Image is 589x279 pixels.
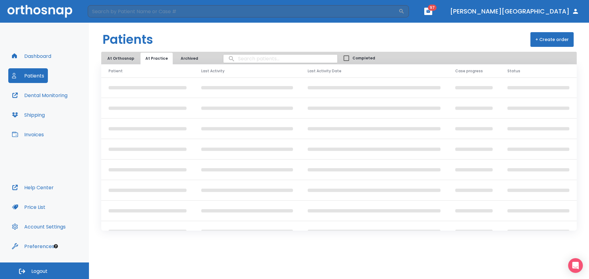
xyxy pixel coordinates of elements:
[174,53,205,64] button: Archived
[8,49,55,63] button: Dashboard
[31,268,48,275] span: Logout
[352,55,375,61] span: Completed
[102,53,206,64] div: tabs
[53,243,59,249] div: Tooltip anchor
[8,68,48,83] button: Patients
[102,30,153,49] h1: Patients
[8,239,58,254] button: Preferences
[141,53,173,64] button: At Practice
[455,68,483,74] span: Case progress
[88,5,398,17] input: Search by Patient Name or Case #
[308,68,341,74] span: Last Activity Date
[102,53,139,64] button: At Orthosnap
[428,5,437,11] span: 97
[8,219,69,234] button: Account Settings
[8,180,57,195] button: Help Center
[448,6,582,17] button: [PERSON_NAME][GEOGRAPHIC_DATA]
[201,68,225,74] span: Last Activity
[8,88,71,103] button: Dental Monitoring
[8,107,48,122] button: Shipping
[8,127,48,142] button: Invoices
[568,258,583,273] div: Open Intercom Messenger
[507,68,520,74] span: Status
[223,53,337,65] input: search
[8,200,49,214] button: Price List
[7,5,72,17] img: Orthosnap
[530,32,574,47] button: + Create order
[109,68,123,74] span: Patient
